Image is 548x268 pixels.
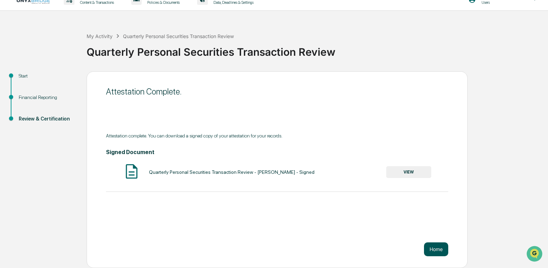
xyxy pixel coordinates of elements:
div: Financial Reporting [19,94,76,101]
div: 🗄️ [50,88,56,93]
button: Home [424,242,448,256]
div: Start [19,72,76,80]
iframe: Open customer support [526,245,545,264]
div: My Activity [87,33,113,39]
div: Quarterly Personal Securities Transaction Review [87,40,545,58]
div: Attestation Complete. [106,87,448,97]
img: Document Icon [123,163,140,180]
div: 🖐️ [7,88,12,93]
a: 🔎Data Lookup [4,98,46,110]
span: Pylon [69,117,84,123]
a: 🖐️Preclearance [4,84,47,97]
button: VIEW [386,166,431,178]
a: Powered byPylon [49,117,84,123]
div: Quarterly Personal Securities Transaction Review [123,33,234,39]
span: Preclearance [14,87,45,94]
div: Start new chat [24,53,114,60]
span: Data Lookup [14,100,44,107]
h4: Signed Document [106,149,448,155]
p: How can we help? [7,15,126,26]
div: Quarterly Personal Securities Transaction Review - [PERSON_NAME] - Signed [149,169,315,175]
button: Start new chat [118,55,126,63]
span: Attestations [57,87,86,94]
div: Attestation complete. You can download a signed copy of your attestation for your records. [106,133,448,139]
div: Review & Certification [19,115,76,123]
img: 1746055101610-c473b297-6a78-478c-a979-82029cc54cd1 [7,53,19,65]
a: 🗄️Attestations [47,84,89,97]
div: We're available if you need us! [24,60,88,65]
div: 🔎 [7,101,12,107]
